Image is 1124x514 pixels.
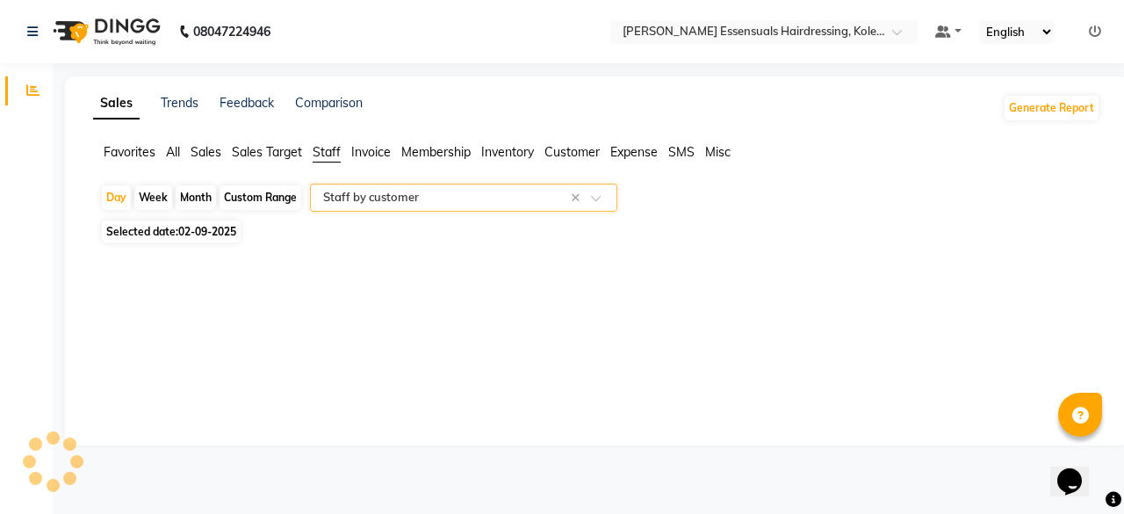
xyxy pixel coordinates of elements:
a: Trends [161,95,198,111]
span: All [166,144,180,160]
button: Generate Report [1005,96,1099,120]
iframe: chat widget [1050,444,1106,496]
div: Week [134,185,172,210]
span: Sales Target [232,144,302,160]
span: Misc [705,144,731,160]
div: Custom Range [220,185,301,210]
span: Sales [191,144,221,160]
span: Selected date: [102,221,241,243]
b: 08047224946 [193,7,270,56]
span: Favorites [104,144,155,160]
span: Inventory [481,144,534,160]
span: Clear all [571,189,586,207]
a: Feedback [220,95,274,111]
img: logo [45,7,165,56]
div: Month [176,185,216,210]
span: 02-09-2025 [178,225,236,238]
a: Sales [93,88,140,119]
span: Staff [313,144,341,160]
span: Membership [401,144,471,160]
span: Expense [610,144,658,160]
span: Invoice [351,144,391,160]
span: Customer [544,144,600,160]
span: SMS [668,144,695,160]
a: Comparison [295,95,363,111]
div: Day [102,185,131,210]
